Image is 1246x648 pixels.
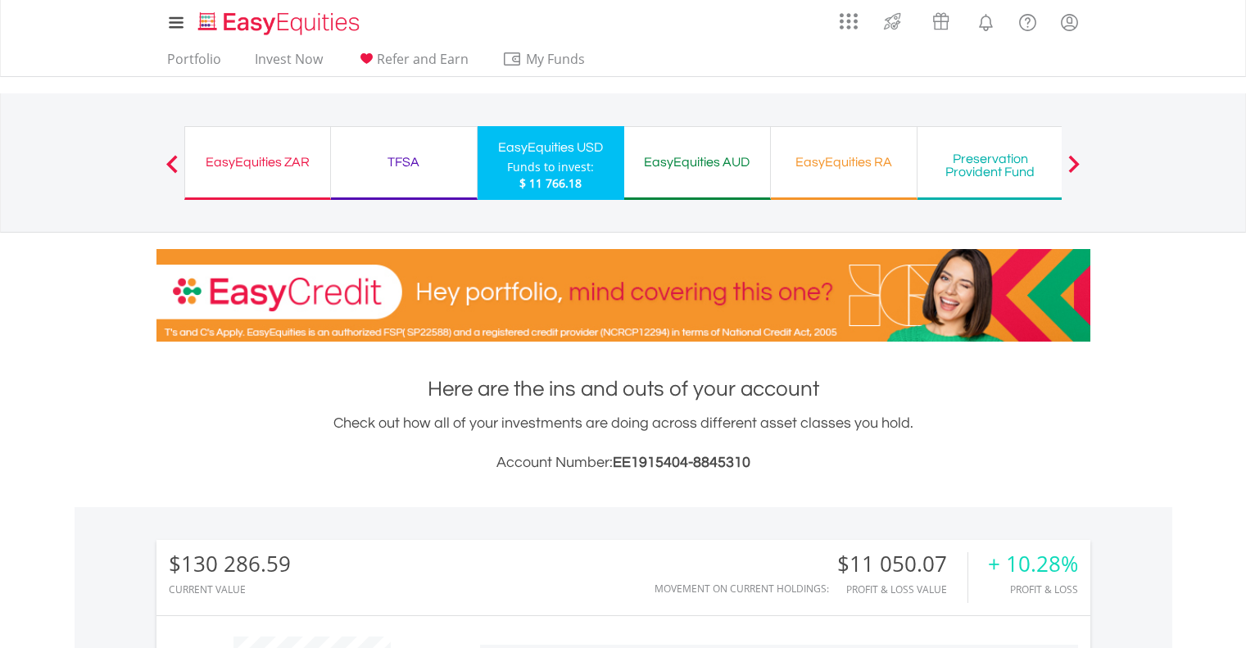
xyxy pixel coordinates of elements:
div: $130 286.59 [169,552,291,576]
a: AppsGrid [829,4,868,30]
div: EasyEquities USD [487,136,614,159]
div: TFSA [341,151,467,174]
a: Invest Now [248,51,329,76]
span: My Funds [502,48,609,70]
a: Home page [192,4,366,37]
div: Profit & Loss Value [837,584,967,595]
div: $11 050.07 [837,552,967,576]
a: Portfolio [161,51,228,76]
img: grid-menu-icon.svg [840,12,858,30]
img: thrive-v2.svg [879,8,906,34]
div: EasyEquities RA [781,151,907,174]
div: Preservation Provident Fund [927,152,1053,179]
div: EasyEquities ZAR [195,151,320,174]
div: Check out how all of your investments are doing across different asset classes you hold. [156,412,1090,474]
span: $ 11 766.18 [519,175,582,191]
h1: Here are the ins and outs of your account [156,374,1090,404]
div: EasyEquities AUD [634,151,760,174]
img: EasyEquities_Logo.png [195,10,366,37]
div: Funds to invest: [507,159,594,175]
span: EE1915404-8845310 [613,455,750,470]
div: CURRENT VALUE [169,584,291,595]
a: My Profile [1049,4,1090,40]
h3: Account Number: [156,451,1090,474]
img: EasyCredit Promotion Banner [156,249,1090,342]
button: Next [1058,163,1090,179]
a: FAQ's and Support [1007,4,1049,37]
img: vouchers-v2.svg [927,8,954,34]
a: Vouchers [917,4,965,34]
a: Refer and Earn [350,51,475,76]
span: Refer and Earn [377,50,469,68]
div: + 10.28% [988,552,1078,576]
button: Previous [156,163,188,179]
div: Movement on Current Holdings: [655,583,829,594]
div: Profit & Loss [988,584,1078,595]
a: Notifications [965,4,1007,37]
